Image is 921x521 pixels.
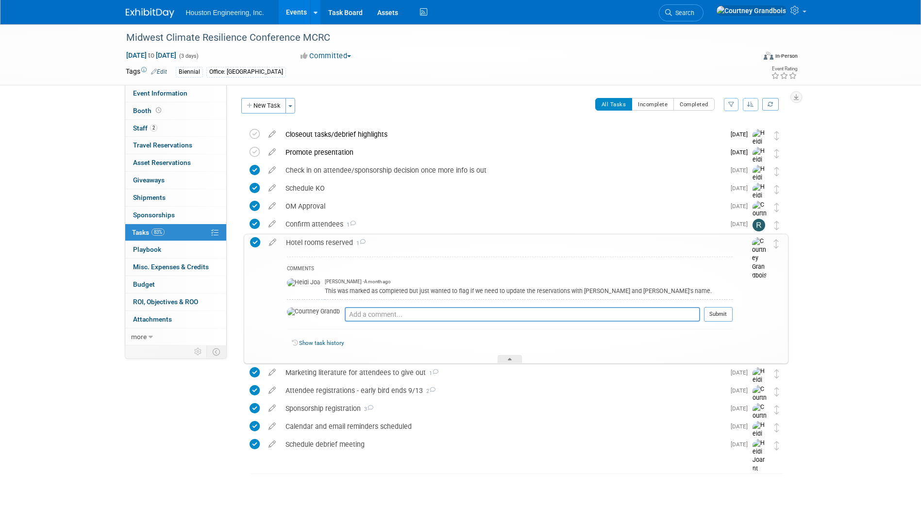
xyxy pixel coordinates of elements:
span: 3 [361,406,373,412]
div: Event Rating [771,66,797,71]
span: ROI, Objectives & ROO [133,298,198,306]
img: Heidi Joarnt [753,439,767,473]
span: Budget [133,280,155,288]
a: Search [659,4,703,21]
span: Search [672,9,694,16]
a: Refresh [762,98,779,111]
a: edit [264,368,281,377]
span: Tasks [132,228,165,236]
a: Show task history [299,340,344,346]
a: edit [264,440,281,449]
div: Biennial [176,67,203,77]
a: edit [264,184,281,193]
div: This was marked as completed but just wanted to flag if we need to update the reservations with [... [325,286,733,295]
div: Sponsorship registration [281,400,725,417]
a: Travel Reservations [125,137,226,154]
div: OM Approval [281,198,725,214]
div: Calendar and email reminders scheduled [281,418,725,435]
a: Misc. Expenses & Credits [125,259,226,276]
button: All Tasks [595,98,633,111]
span: [DATE] [731,369,753,376]
img: ExhibitDay [126,8,174,18]
img: Format-Inperson.png [764,52,773,60]
span: [DATE] [731,221,753,228]
td: Toggle Event Tabs [206,345,226,358]
a: Shipments [125,189,226,206]
img: Heidi Joarnt [753,129,767,163]
span: [PERSON_NAME] - A month ago [325,278,391,285]
a: Booth [125,102,226,119]
img: Heidi Joarnt [753,165,767,199]
button: New Task [241,98,286,114]
div: In-Person [775,52,798,60]
a: Giveaways [125,172,226,189]
div: Schedule debrief meeting [281,436,725,453]
a: Edit [151,68,167,75]
div: Confirm attendees [281,216,725,232]
td: Personalize Event Tab Strip [190,345,207,358]
span: Sponsorships [133,211,175,219]
a: Asset Reservations [125,154,226,171]
span: [DATE] [DATE] [126,51,177,60]
span: Travel Reservations [133,141,192,149]
a: edit [264,166,281,175]
span: Shipments [133,194,166,201]
i: Move task [774,167,779,176]
span: [DATE] [731,131,753,138]
span: Playbook [133,245,161,253]
span: [DATE] [731,423,753,430]
img: Courtney Grandbois [752,237,767,280]
img: Heidi Joarnt [753,147,767,181]
span: [DATE] [731,405,753,412]
i: Move task [774,185,779,194]
a: edit [264,404,281,413]
img: Courtney Grandbois [287,308,340,316]
i: Move task [774,423,779,432]
span: [DATE] [731,167,753,174]
a: edit [264,386,281,395]
span: to [147,51,156,59]
span: Staff [133,124,157,132]
div: Closeout tasks/debrief highlights [281,126,725,143]
button: Completed [673,98,715,111]
td: Tags [126,66,167,78]
i: Move task [774,203,779,212]
span: 1 [426,370,438,376]
div: Check in on attendee/sponsorship decision once more info is out [281,162,725,179]
span: Booth [133,107,163,114]
a: ROI, Objectives & ROO [125,293,226,310]
i: Move task [774,441,779,450]
img: Heidi Joarnt [753,367,767,402]
a: edit [264,202,281,211]
i: Move task [774,369,779,378]
span: more [131,333,147,341]
div: Promote presentation [281,144,725,161]
span: [DATE] [731,441,753,448]
a: Sponsorships [125,207,226,224]
a: Tasks83% [125,224,226,241]
span: 1 [353,240,366,246]
span: [DATE] [731,387,753,394]
span: Houston Engineering, Inc. [186,9,264,16]
span: 1 [343,222,356,228]
a: Attachments [125,311,226,328]
div: Hotel rooms reserved [281,234,733,251]
span: [DATE] [731,149,753,156]
img: Courtney Grandbois [753,385,767,428]
a: Event Information [125,85,226,102]
a: edit [264,220,281,228]
span: 2 [423,388,435,394]
i: Move task [774,405,779,414]
span: Event Information [133,89,187,97]
div: COMMENTS [287,264,733,275]
div: Marketing literature for attendees to give out [281,364,725,381]
div: Schedule KO [281,180,725,196]
i: Move task [774,149,779,158]
button: Incomplete [632,98,674,111]
span: Booth not reserved yet [154,107,163,114]
a: more [125,328,226,345]
a: edit [264,422,281,431]
img: Rachel Olm [753,219,765,231]
span: 83% [151,228,165,236]
i: Move task [774,221,779,230]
